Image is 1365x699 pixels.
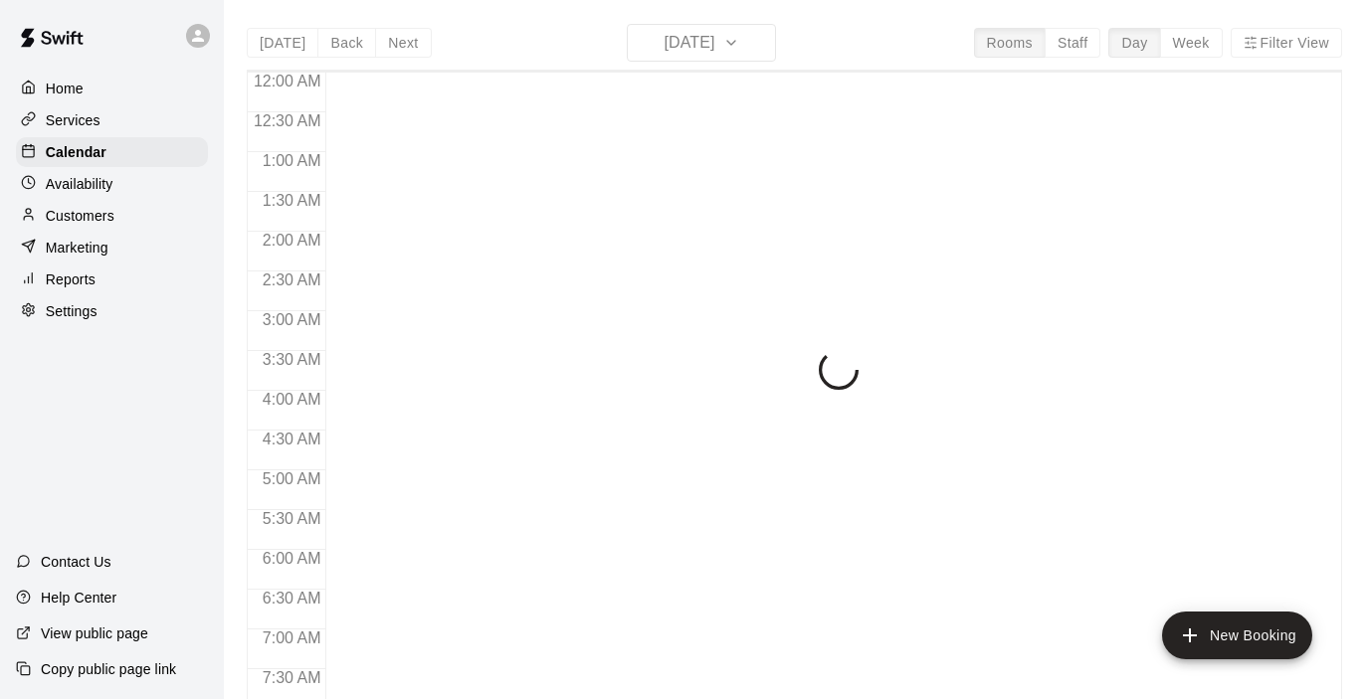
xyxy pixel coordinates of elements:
[249,112,326,129] span: 12:30 AM
[258,232,326,249] span: 2:00 AM
[46,142,106,162] p: Calendar
[1162,612,1312,659] button: add
[41,623,148,643] p: View public page
[16,201,208,231] a: Customers
[258,152,326,169] span: 1:00 AM
[41,552,111,572] p: Contact Us
[46,110,100,130] p: Services
[258,470,326,487] span: 5:00 AM
[258,510,326,527] span: 5:30 AM
[41,588,116,608] p: Help Center
[258,669,326,686] span: 7:30 AM
[46,174,113,194] p: Availability
[16,169,208,199] a: Availability
[258,391,326,408] span: 4:00 AM
[46,238,108,258] p: Marketing
[258,431,326,447] span: 4:30 AM
[16,264,208,294] a: Reports
[46,206,114,226] p: Customers
[249,73,326,89] span: 12:00 AM
[258,550,326,567] span: 6:00 AM
[258,311,326,328] span: 3:00 AM
[16,296,208,326] a: Settings
[258,192,326,209] span: 1:30 AM
[258,351,326,368] span: 3:30 AM
[258,271,326,288] span: 2:30 AM
[16,137,208,167] a: Calendar
[258,590,326,607] span: 6:30 AM
[258,629,326,646] span: 7:00 AM
[16,233,208,262] a: Marketing
[46,301,97,321] p: Settings
[46,269,96,289] p: Reports
[16,74,208,103] a: Home
[46,79,84,98] p: Home
[16,105,208,135] a: Services
[41,659,176,679] p: Copy public page link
